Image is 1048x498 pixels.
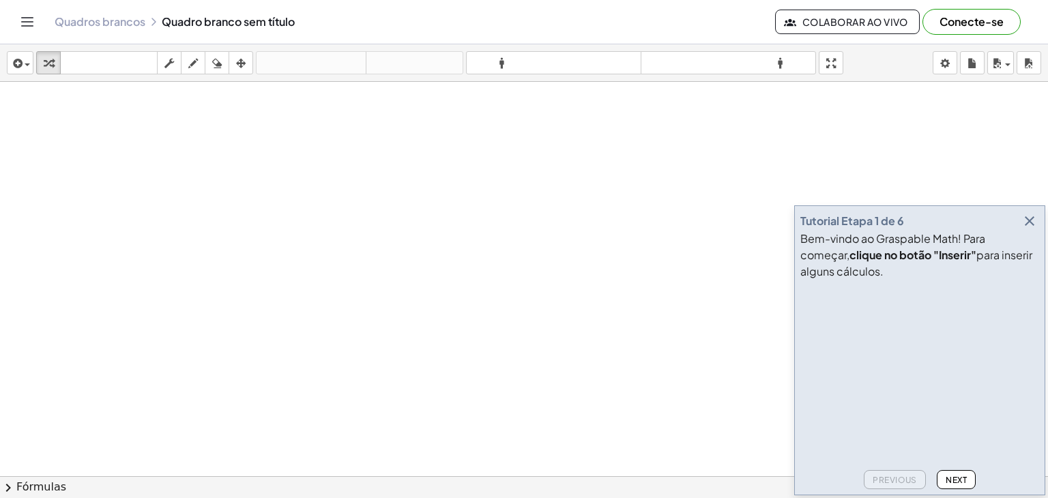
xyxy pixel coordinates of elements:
font: formato_tamanho [469,57,638,70]
font: Quadros brancos [55,14,145,29]
font: Conecte-se [940,14,1004,29]
font: desfazer [259,57,363,70]
button: teclado [60,51,158,74]
button: formato_tamanho [641,51,816,74]
font: teclado [63,57,154,70]
button: formato_tamanho [466,51,641,74]
font: Bem-vindo ao Graspable Math! Para começar, [800,231,985,262]
button: Alternar navegação [16,11,38,33]
a: Quadros brancos [55,15,145,29]
font: clique no botão "Inserir" [849,248,976,262]
font: formato_tamanho [644,57,813,70]
button: refazer [366,51,463,74]
font: Colaborar ao vivo [802,16,908,28]
font: Tutorial Etapa 1 de 6 [800,214,904,228]
font: refazer [369,57,460,70]
button: Next [937,470,976,489]
span: Next [946,475,967,485]
button: Colaborar ao vivo [775,10,920,34]
font: Fórmulas [16,480,66,493]
button: desfazer [256,51,366,74]
button: Conecte-se [922,9,1021,35]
